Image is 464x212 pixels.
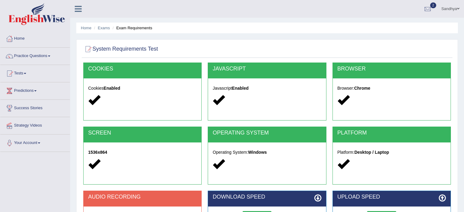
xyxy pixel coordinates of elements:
a: Exams [98,26,110,30]
a: Your Account [0,135,70,150]
strong: 1536x864 [88,150,107,155]
h2: COOKIES [88,66,197,72]
h2: AUDIO RECORDING [88,194,197,200]
strong: Windows [248,150,267,155]
a: Strategy Videos [0,117,70,132]
h5: Browser: [337,86,446,91]
li: Exam Requirements [111,25,152,31]
a: Predictions [0,82,70,98]
h5: Platform: [337,150,446,155]
h2: System Requirements Test [83,45,158,54]
a: Tests [0,65,70,80]
h5: Javascript [213,86,321,91]
span: 2 [430,2,436,8]
h2: SCREEN [88,130,197,136]
strong: Enabled [104,86,120,91]
a: Home [81,26,92,30]
h2: DOWNLOAD SPEED [213,194,321,200]
h2: OPERATING SYSTEM [213,130,321,136]
h2: UPLOAD SPEED [337,194,446,200]
strong: Desktop / Laptop [354,150,389,155]
a: Practice Questions [0,48,70,63]
h2: JAVASCRIPT [213,66,321,72]
strong: Enabled [232,86,248,91]
h2: BROWSER [337,66,446,72]
h2: PLATFORM [337,130,446,136]
h5: Operating System: [213,150,321,155]
a: Success Stories [0,100,70,115]
h5: Cookies [88,86,197,91]
a: Home [0,30,70,45]
strong: Chrome [354,86,370,91]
